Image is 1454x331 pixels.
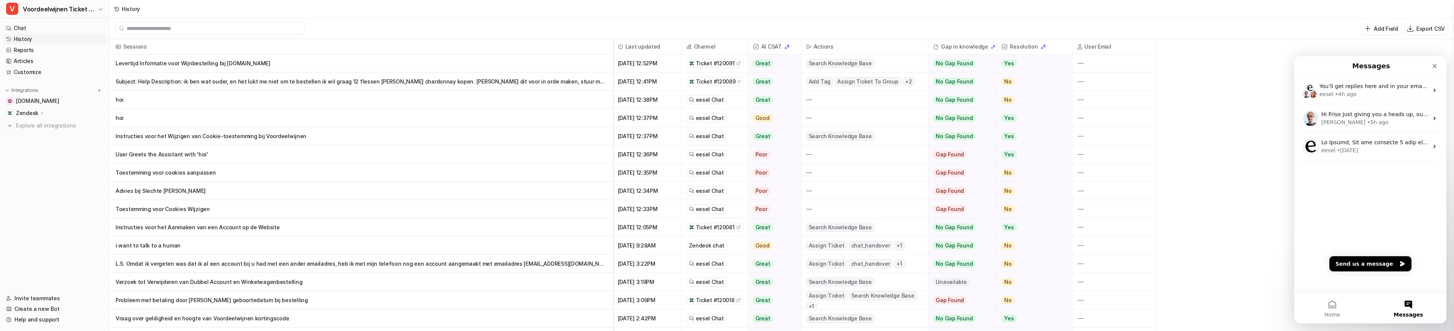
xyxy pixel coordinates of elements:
span: Assign Ticket [806,259,847,268]
span: Gap Found [933,296,967,304]
span: Search Knowledge Base [806,314,875,323]
img: zendesk [689,61,694,66]
button: Export CSV [1404,23,1448,34]
button: Poor [748,145,797,164]
a: Help and support [3,314,106,325]
span: eesel Chat [696,96,724,104]
span: + 1 [894,259,905,268]
span: Search Knowledge Base [806,59,875,68]
img: eeselChat [689,170,694,175]
p: Integrations [11,87,38,93]
span: Great [753,60,773,67]
span: eesel Chat [696,278,724,286]
span: Assign Ticket To Group [835,77,901,86]
span: Resolution [1000,39,1070,54]
button: No Gap Found [929,255,991,273]
span: eesel Chat [696,205,724,213]
p: Toestemming voor Cookies Wijzigen [116,200,607,218]
div: • 4h ago [41,34,62,42]
span: Hi Friso Just giving you a heads up, our crawler is experiencing some rate limiting from your web... [27,55,1110,61]
a: Chat [3,23,106,33]
img: Profile image for eesel [9,83,24,98]
button: Gap Found [929,200,991,218]
span: Yes [1002,315,1016,322]
span: Home [30,256,46,261]
img: zendesk [689,79,694,84]
img: Zendesk [8,111,12,115]
button: No Gap Found [929,54,991,73]
img: www.voordeelwijnen.nl [8,99,12,103]
img: eeselChat [689,115,694,121]
span: + 1 [894,241,905,250]
a: Ticket #120081 [689,224,741,231]
img: explore all integrations [6,122,14,129]
button: Yes [997,218,1067,236]
p: Verzoek tot Verwijderen van Dubbel Account en Winkelwagenbestelling [116,273,607,291]
span: eesel Chat [696,169,724,177]
button: Great [748,291,797,309]
button: No [997,182,1067,200]
span: No [1002,169,1014,177]
a: Articles [3,56,106,66]
span: AI CSAT [751,39,798,54]
button: Yes [997,109,1067,127]
span: Ticket #120081 [696,224,735,231]
a: Ticket #120089 [689,78,741,85]
span: Last updated [616,39,678,54]
span: No [1002,78,1014,85]
button: Gap Found [929,291,991,309]
button: No Gap Found [929,309,991,328]
button: Great [748,218,797,236]
span: [DATE] 9:28AM [616,236,678,255]
span: Search Knowledge Base [806,132,875,141]
p: Levertijd Informatie voor Wijnbestelling bij [DOMAIN_NAME] [116,54,607,73]
img: eeselChat [689,316,694,321]
span: [DATE] 12:35PM [616,164,678,182]
p: Advies bij Slechte [PERSON_NAME] [116,182,607,200]
iframe: Intercom live chat [1294,56,1446,323]
a: Create a new Bot [3,304,106,314]
span: Unavailable [933,278,969,286]
p: i want to talk to a human [116,236,607,255]
span: No [1002,187,1014,195]
a: eesel Chat [689,205,724,213]
p: Instructies voor het Wijzigen van Cookie-toestemming bij Voordeelwijnen [116,127,607,145]
a: eesel Chat [689,151,724,158]
span: Yes [1002,132,1016,140]
div: • [DATE] [43,90,64,98]
button: Great [748,255,797,273]
div: eesel [27,90,41,98]
button: Yes [997,309,1067,328]
p: Instructies voor het Aanmaken van een Account op de Website [116,218,607,236]
span: No [1002,205,1014,213]
a: Customize [3,67,106,77]
span: + 1 [806,302,817,311]
img: eeselChat [689,188,694,194]
button: Poor [748,182,797,200]
button: Poor [748,164,797,182]
span: No Gap Found [933,242,975,249]
p: Toestemming voor cookies aanpassen [116,164,607,182]
span: Great [753,96,773,104]
h2: Actions [814,39,833,54]
button: No Gap Found [929,91,991,109]
span: Ticket #120089 [696,78,736,85]
a: Ticket #120018 [689,296,741,304]
span: eesel Chat [696,260,724,268]
a: eesel Chat [689,169,724,177]
span: [DATE] 3:06PM [616,291,678,309]
img: expand menu [5,88,10,93]
img: eeselChat [689,261,694,266]
span: chat_handover [849,241,893,250]
button: Great [748,127,797,145]
p: L.S. Omdat ik vergeten was dat ik al een account bij u had met een ander emailadres, heb ik met m... [116,255,607,273]
button: Yes [997,145,1067,164]
span: Good [753,242,772,249]
span: eesel Chat [696,132,724,140]
span: Assign Ticket [806,291,847,300]
span: Gap Found [933,151,967,158]
a: Ticket #120091 [689,60,741,67]
span: No Gap Found [933,96,975,104]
